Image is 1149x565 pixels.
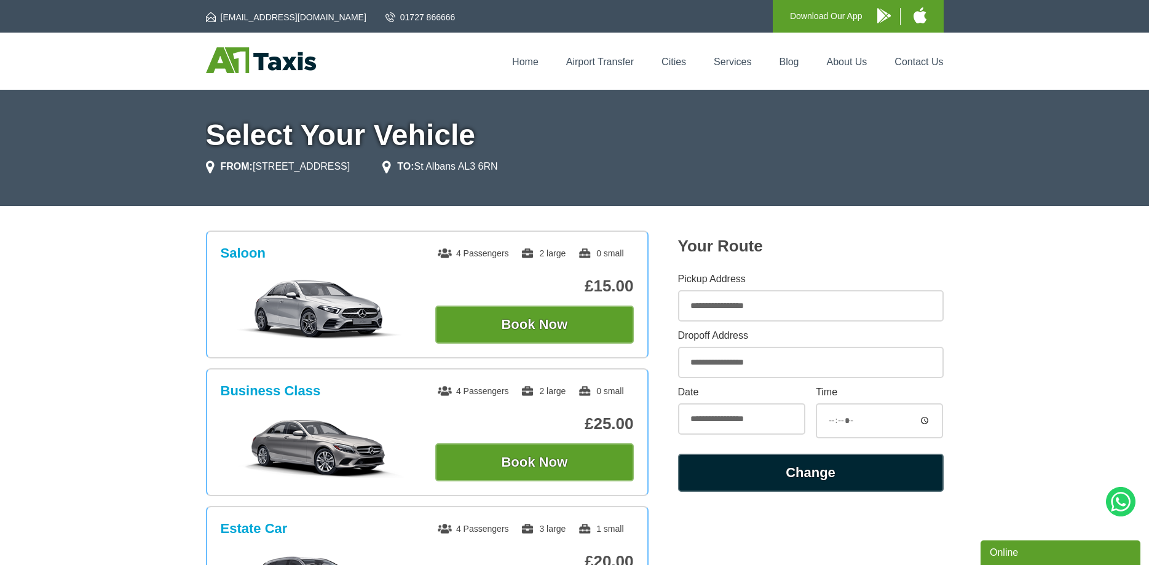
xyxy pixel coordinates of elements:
[578,248,623,258] span: 0 small
[221,521,288,537] h3: Estate Car
[435,277,634,296] p: £15.00
[790,9,863,24] p: Download Our App
[827,57,867,67] a: About Us
[566,57,634,67] a: Airport Transfer
[521,524,566,534] span: 3 large
[521,248,566,258] span: 2 large
[382,159,497,174] li: St Albans AL3 6RN
[578,386,623,396] span: 0 small
[877,8,891,23] img: A1 Taxis Android App
[227,416,412,478] img: Business Class
[385,11,456,23] a: 01727 866666
[206,47,316,73] img: A1 Taxis St Albans LTD
[914,7,926,23] img: A1 Taxis iPhone App
[714,57,751,67] a: Services
[678,274,944,284] label: Pickup Address
[438,248,509,258] span: 4 Passengers
[678,331,944,341] label: Dropoff Address
[435,414,634,433] p: £25.00
[221,245,266,261] h3: Saloon
[678,454,944,492] button: Change
[435,306,634,344] button: Book Now
[206,121,944,150] h1: Select Your Vehicle
[816,387,943,397] label: Time
[435,443,634,481] button: Book Now
[894,57,943,67] a: Contact Us
[678,237,944,256] h2: Your Route
[221,383,321,399] h3: Business Class
[981,538,1143,565] iframe: chat widget
[397,161,414,172] strong: TO:
[779,57,799,67] a: Blog
[661,57,686,67] a: Cities
[206,159,350,174] li: [STREET_ADDRESS]
[438,524,509,534] span: 4 Passengers
[227,279,412,340] img: Saloon
[521,386,566,396] span: 2 large
[578,524,623,534] span: 1 small
[221,161,253,172] strong: FROM:
[512,57,539,67] a: Home
[206,11,366,23] a: [EMAIL_ADDRESS][DOMAIN_NAME]
[438,386,509,396] span: 4 Passengers
[678,387,805,397] label: Date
